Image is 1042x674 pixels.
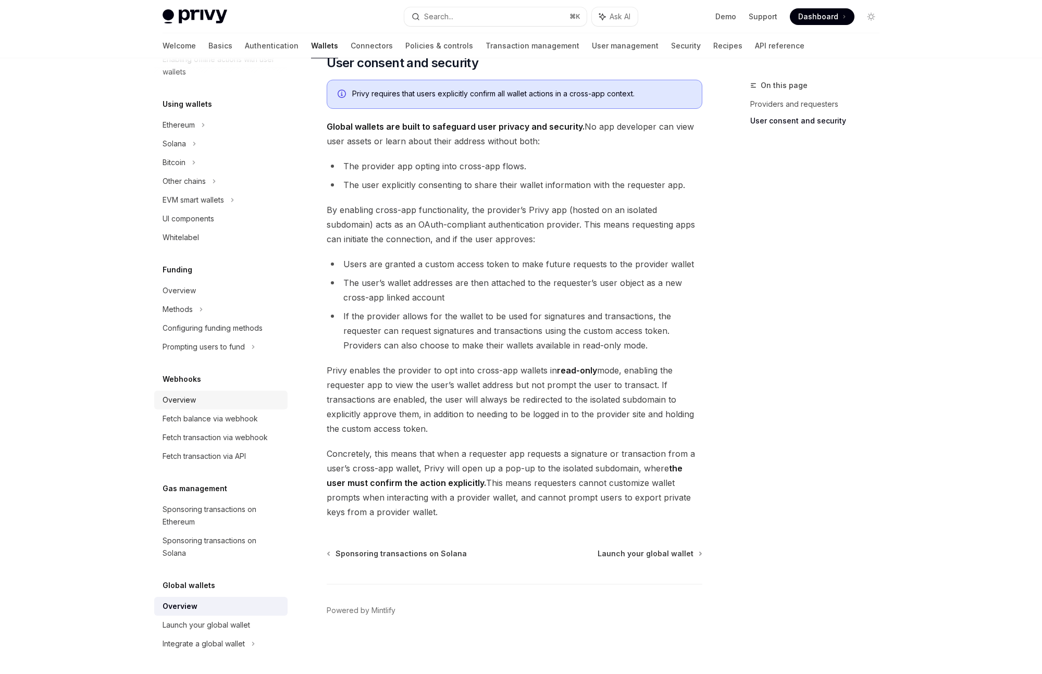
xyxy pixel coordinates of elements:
a: Dashboard [790,8,854,25]
h5: Global wallets [163,579,215,592]
div: Privy requires that users explicitly confirm all wallet actions in a cross-app context. [352,89,691,100]
a: Configuring funding methods [154,319,288,338]
h5: Funding [163,264,192,276]
div: Fetch transaction via API [163,450,246,463]
button: Search...⌘K [404,7,587,26]
a: Whitelabel [154,228,288,247]
h5: Using wallets [163,98,212,110]
span: Privy enables the provider to opt into cross-app wallets in mode, enabling the requester app to v... [327,363,702,436]
a: Launch your global wallet [154,616,288,634]
div: Methods [163,303,193,316]
a: Fetch transaction via API [154,447,288,466]
div: Fetch transaction via webhook [163,431,268,444]
div: Sponsoring transactions on Solana [163,534,281,559]
a: Overview [154,281,288,300]
a: Sponsoring transactions on Solana [154,531,288,563]
a: UI components [154,209,288,228]
div: Other chains [163,175,206,188]
button: Ask AI [592,7,638,26]
span: On this page [761,79,808,92]
a: Powered by Mintlify [327,605,395,616]
button: Toggle dark mode [863,8,879,25]
a: Overview [154,391,288,409]
div: Search... [424,10,453,23]
a: Fetch balance via webhook [154,409,288,428]
div: Launch your global wallet [163,619,250,631]
a: Launch your global wallet [598,548,701,559]
strong: Global wallets are built to safeguard user privacy and security. [327,121,585,132]
div: Prompting users to fund [163,341,245,353]
a: Demo [715,11,736,22]
a: Sponsoring transactions on Solana [328,548,467,559]
h5: Gas management [163,482,227,495]
a: Transaction management [486,33,579,58]
a: Policies & controls [405,33,473,58]
li: The user’s wallet addresses are then attached to the requester’s user object as a new cross-app l... [327,276,702,305]
a: Recipes [713,33,742,58]
li: The user explicitly consenting to share their wallet information with the requester app. [327,178,702,192]
div: Overview [163,600,197,613]
span: Dashboard [798,11,838,22]
span: Concretely, this means that when a requester app requests a signature or transaction from a user’... [327,446,702,519]
a: Support [749,11,777,22]
a: Authentication [245,33,299,58]
a: User consent and security [750,113,888,129]
li: If the provider allows for the wallet to be used for signatures and transactions, the requester c... [327,309,702,353]
a: User management [592,33,659,58]
span: No app developer can view user assets or learn about their address without both: [327,119,702,148]
div: Overview [163,394,196,406]
a: Sponsoring transactions on Ethereum [154,500,288,531]
span: User consent and security [327,55,478,71]
div: UI components [163,213,214,225]
span: Sponsoring transactions on Solana [336,548,467,559]
a: Fetch transaction via webhook [154,428,288,447]
div: Integrate a global wallet [163,638,245,650]
span: ⌘ K [569,13,580,21]
a: Basics [208,33,232,58]
div: EVM smart wallets [163,194,224,206]
div: Ethereum [163,119,195,131]
a: Security [671,33,701,58]
strong: the user must confirm the action explicitly. [327,463,683,488]
div: Sponsoring transactions on Ethereum [163,503,281,528]
span: By enabling cross-app functionality, the provider’s Privy app (hosted on an isolated subdomain) a... [327,203,702,246]
span: Ask AI [610,11,630,22]
a: Connectors [351,33,393,58]
li: Users are granted a custom access token to make future requests to the provider wallet [327,257,702,271]
div: Configuring funding methods [163,322,263,334]
span: Launch your global wallet [598,548,693,559]
div: Fetch balance via webhook [163,413,258,425]
a: Providers and requesters [750,96,888,113]
li: The provider app opting into cross-app flows. [327,159,702,173]
h5: Webhooks [163,373,201,385]
svg: Info [338,90,348,100]
a: API reference [755,33,804,58]
a: Wallets [311,33,338,58]
div: Whitelabel [163,231,199,244]
div: Solana [163,138,186,150]
div: Overview [163,284,196,297]
a: Overview [154,597,288,616]
div: Bitcoin [163,156,185,169]
img: light logo [163,9,227,24]
a: Welcome [163,33,196,58]
strong: read-only [557,365,597,376]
